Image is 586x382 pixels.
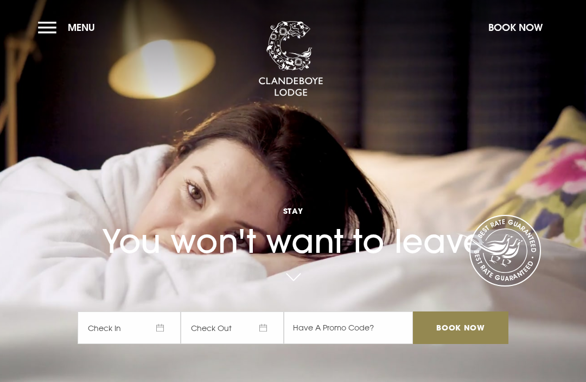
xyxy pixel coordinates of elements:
[78,311,181,344] span: Check In
[68,21,95,34] span: Menu
[78,181,508,260] h1: You won't want to leave
[483,16,548,39] button: Book Now
[38,16,100,39] button: Menu
[284,311,413,344] input: Have A Promo Code?
[78,206,508,216] span: Stay
[181,311,284,344] span: Check Out
[413,311,508,344] input: Book Now
[258,21,323,97] img: Clandeboye Lodge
